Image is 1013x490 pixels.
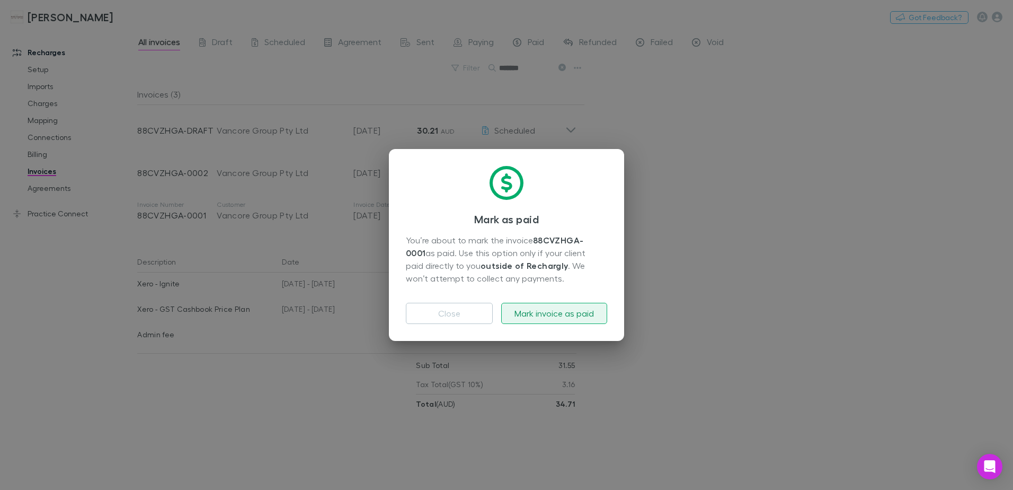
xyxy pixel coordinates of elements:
[406,234,607,286] div: You’re about to mark the invoice as paid. Use this option only if your client paid directly to yo...
[406,213,607,225] h3: Mark as paid
[977,454,1002,479] div: Open Intercom Messenger
[406,303,493,324] button: Close
[501,303,607,324] button: Mark invoice as paid
[481,260,568,271] strong: outside of Rechargly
